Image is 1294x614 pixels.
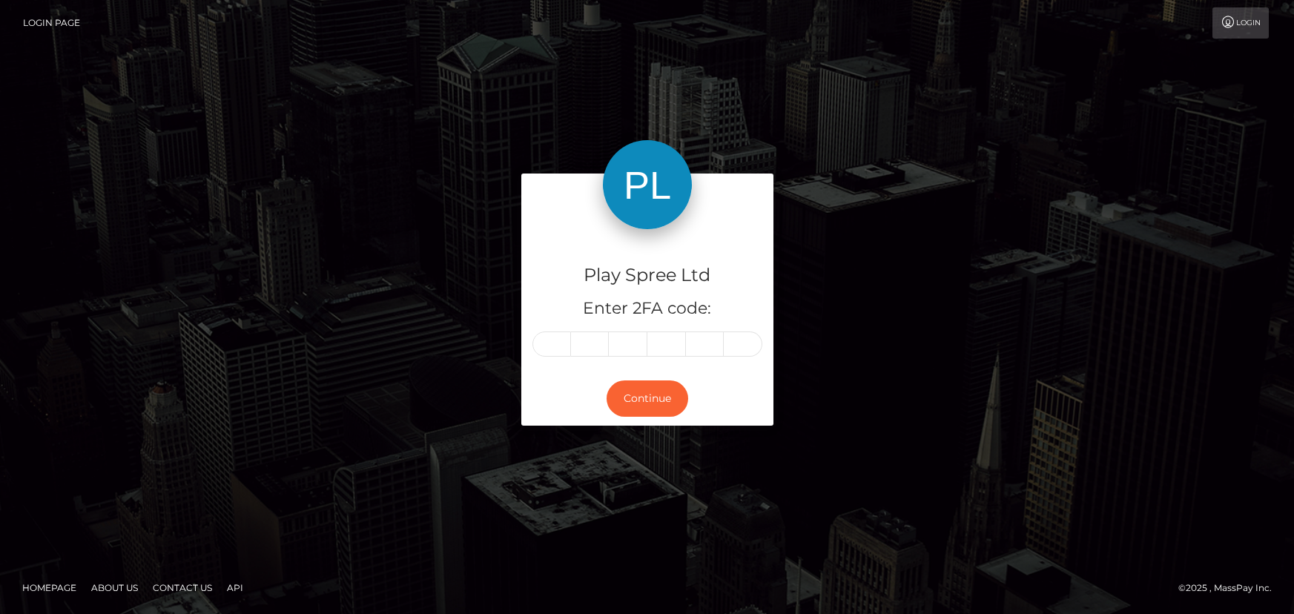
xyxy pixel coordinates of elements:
[532,263,762,288] h4: Play Spree Ltd
[603,140,692,229] img: Play Spree Ltd
[23,7,80,39] a: Login Page
[532,297,762,320] h5: Enter 2FA code:
[607,380,688,417] button: Continue
[1178,580,1283,596] div: © 2025 , MassPay Inc.
[16,576,82,599] a: Homepage
[221,576,249,599] a: API
[85,576,144,599] a: About Us
[1212,7,1269,39] a: Login
[147,576,218,599] a: Contact Us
